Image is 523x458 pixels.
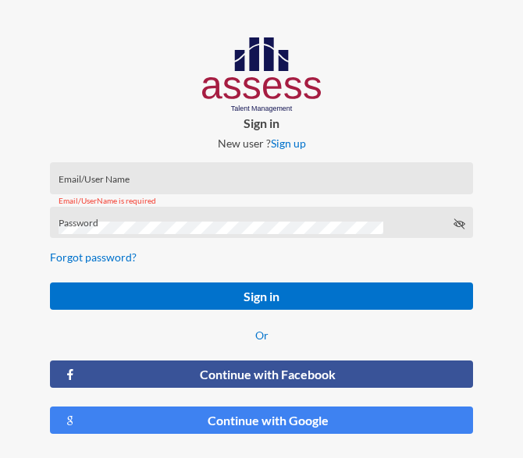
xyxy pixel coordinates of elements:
mat-error: Email/UserName is required [59,197,465,205]
p: Sign in [37,115,486,130]
a: Forgot password? [50,250,137,264]
button: Continue with Facebook [50,360,473,388]
p: New user ? [37,137,486,150]
a: Sign up [271,137,306,150]
p: Or [50,328,473,342]
button: Continue with Google [50,407,473,434]
button: Sign in [50,282,473,310]
img: AssessLogoo.svg [202,37,322,112]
